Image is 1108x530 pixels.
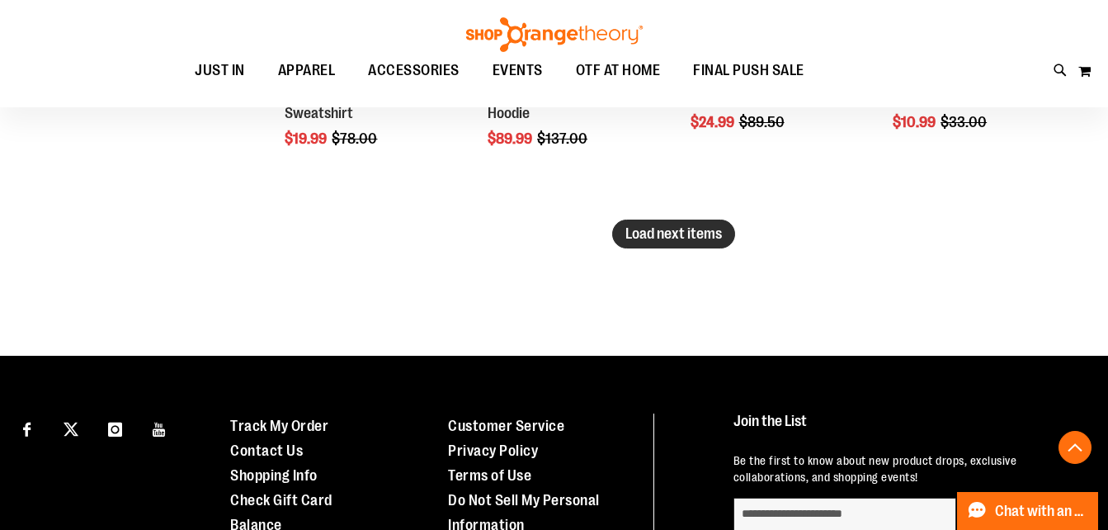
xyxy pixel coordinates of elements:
[488,88,643,121] a: lululemon Men's Drysense Hoodie
[351,52,476,90] a: ACCESSORIES
[332,130,380,147] span: $78.00
[559,52,677,90] a: OTF AT HOME
[677,52,821,89] a: FINAL PUSH SALE
[733,414,1078,444] h4: Join the List
[576,52,661,89] span: OTF AT HOME
[230,442,303,459] a: Contact Us
[178,52,262,90] a: JUST IN
[537,130,590,147] span: $137.00
[230,467,318,484] a: Shopping Info
[995,504,1088,519] span: Chat with an Expert
[941,114,989,130] span: $33.00
[691,114,737,130] span: $24.99
[488,130,535,147] span: $89.99
[285,88,417,121] a: 365 Fleece Crewneck Sweatshirt
[64,422,78,437] img: Twitter
[733,452,1078,485] p: Be the first to know about new product drops, exclusive collaborations, and shopping events!
[493,52,543,89] span: EVENTS
[476,52,559,90] a: EVENTS
[1058,431,1091,464] button: Back To Top
[12,414,41,442] a: Visit our Facebook page
[464,17,645,52] img: Shop Orangetheory
[278,52,336,89] span: APPAREL
[693,52,804,89] span: FINAL PUSH SALE
[285,130,329,147] span: $19.99
[101,414,130,442] a: Visit our Instagram page
[368,52,460,89] span: ACCESSORIES
[448,467,531,484] a: Terms of Use
[739,114,787,130] span: $89.50
[957,492,1099,530] button: Chat with an Expert
[448,418,564,434] a: Customer Service
[448,442,538,459] a: Privacy Policy
[230,418,328,434] a: Track My Order
[893,114,938,130] span: $10.99
[145,414,174,442] a: Visit our Youtube page
[625,225,722,242] span: Load next items
[262,52,352,90] a: APPAREL
[57,414,86,442] a: Visit our X page
[612,220,735,248] button: Load next items
[195,52,245,89] span: JUST IN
